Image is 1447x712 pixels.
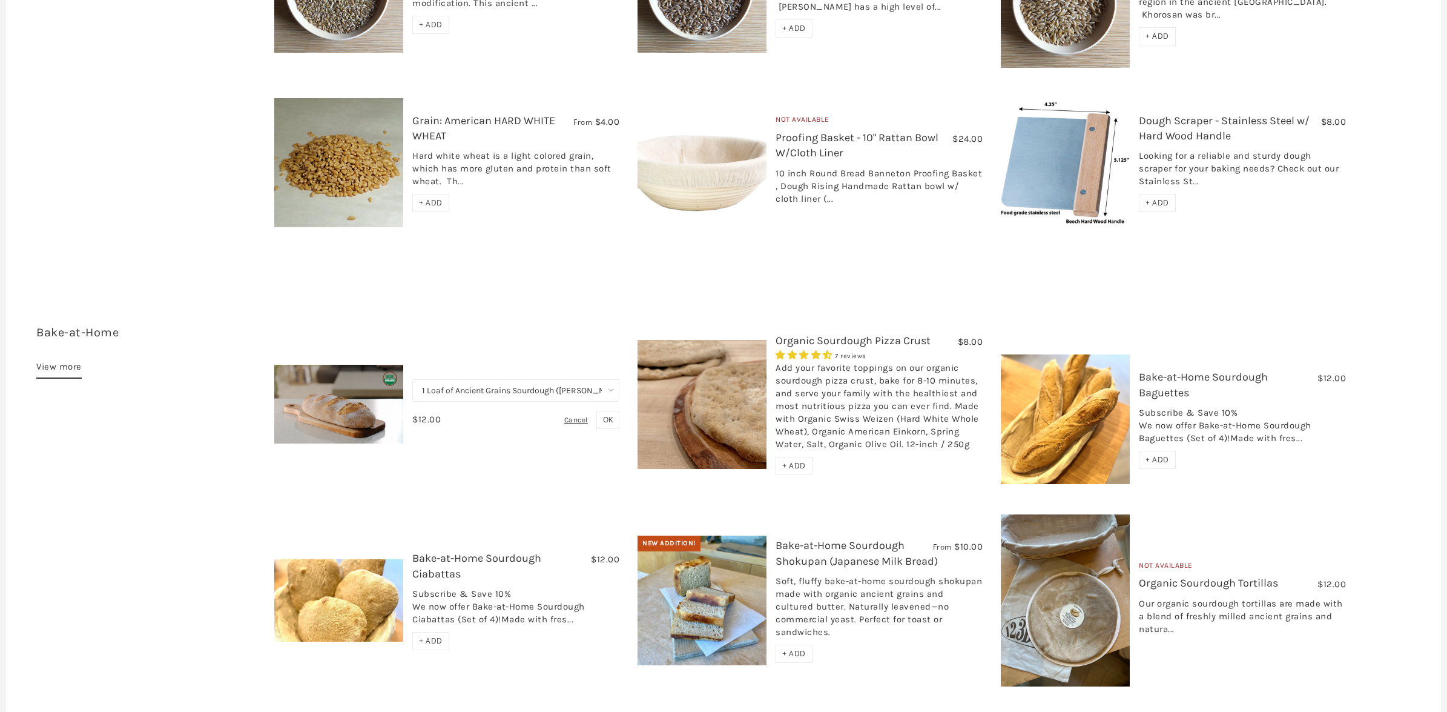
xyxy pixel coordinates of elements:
[603,414,613,425] span: OK
[564,411,594,428] div: Cancel
[1145,198,1169,208] span: + ADD
[776,19,812,38] div: + ADD
[1139,407,1346,451] div: Subscribe & Save 10% We now offer Bake-at-Home Sourdough Baguettes (Set of 4)!Made with fres...
[776,334,931,347] a: Organic Sourdough Pizza Crust
[36,359,82,379] a: View more
[776,362,983,457] div: Add your favorite toppings on our organic sourdough pizza crust, bake for 8-10 minutes, and serve...
[776,350,835,361] span: 4.29 stars
[274,559,403,642] img: Bake-at-Home Sourdough Ciabattas
[1145,454,1169,465] span: + ADD
[596,411,619,429] button: OK
[835,352,866,360] span: 7 reviews
[776,645,812,663] div: + ADD
[419,19,443,30] span: + ADD
[1001,98,1130,227] img: Dough Scraper - Stainless Steel w/ Hard Wood Handle
[933,542,952,552] span: From
[1001,514,1130,687] img: Organic Sourdough Tortillas
[1139,576,1278,590] a: Organic Sourdough Tortillas
[412,16,449,34] div: + ADD
[776,131,938,159] a: Proofing Basket - 10" Rattan Bowl W/Cloth Liner
[638,536,700,551] div: New Addition!
[573,117,592,127] span: From
[274,365,403,443] img: Organic Bake-at-Home Ancient Grain Sourdough
[36,324,265,359] h3: 7 items
[1139,597,1346,642] div: Our organic sourdough tortillas are made with a blend of freshly milled ancient grains and natura...
[591,554,619,565] span: $12.00
[419,198,443,208] span: + ADD
[1139,560,1346,576] div: Not Available
[1139,194,1176,212] div: + ADD
[952,133,983,144] span: $24.00
[1317,579,1346,590] span: $12.00
[958,336,983,347] span: $8.00
[419,636,443,646] span: + ADD
[638,536,766,665] img: Bake-at-Home Sourdough Shokupan (Japanese Milk Bread)
[1139,451,1176,469] div: + ADD
[638,98,766,227] img: Proofing Basket - 10" Rattan Bowl W/Cloth Liner
[954,541,983,552] span: $10.00
[412,150,619,194] div: Hard white wheat is a light colored grain, which has more gluten and protein than soft wheat. Th...
[595,116,620,127] span: $4.00
[782,648,806,659] span: + ADD
[776,114,983,130] div: Not Available
[412,411,441,428] div: $12.00
[36,325,119,339] a: Bake-at-Home
[1139,370,1268,399] a: Bake-at-Home Sourdough Baguettes
[412,551,541,580] a: Bake-at-Home Sourdough Ciabattas
[1317,373,1346,384] span: $12.00
[776,575,983,645] div: Soft, fluffy bake-at-home sourdough shokupan made with organic ancient grains and cultured butter...
[776,167,983,211] div: 10 inch Round Bread Banneton Proofing Basket , Dough Rising Handmade Rattan bowl w/ cloth liner (...
[1321,116,1346,127] span: $8.00
[1001,354,1130,484] img: Bake-at-Home Sourdough Baguettes
[782,461,806,471] span: + ADD
[412,632,449,650] div: + ADD
[412,114,555,142] a: Grain: American HARD WHITE WHEAT
[412,194,449,212] div: + ADD
[1145,31,1169,41] span: + ADD
[776,539,938,567] a: Bake-at-Home Sourdough Shokupan (Japanese Milk Bread)
[274,98,403,227] img: Grain: American HARD WHITE WHEAT
[782,23,806,33] span: + ADD
[776,457,812,475] div: + ADD
[1139,150,1346,194] div: Looking for a reliable and sturdy dough scraper for your baking needs? Check out our Stainless St...
[412,588,619,632] div: Subscribe & Save 10% We now offer Bake-at-Home Sourdough Ciabattas (Set of 4)!Made with fres...
[1139,27,1176,45] div: + ADD
[1139,114,1310,142] a: Dough Scraper - Stainless Steel w/ Hard Wood Handle
[638,340,766,469] img: Organic Sourdough Pizza Crust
